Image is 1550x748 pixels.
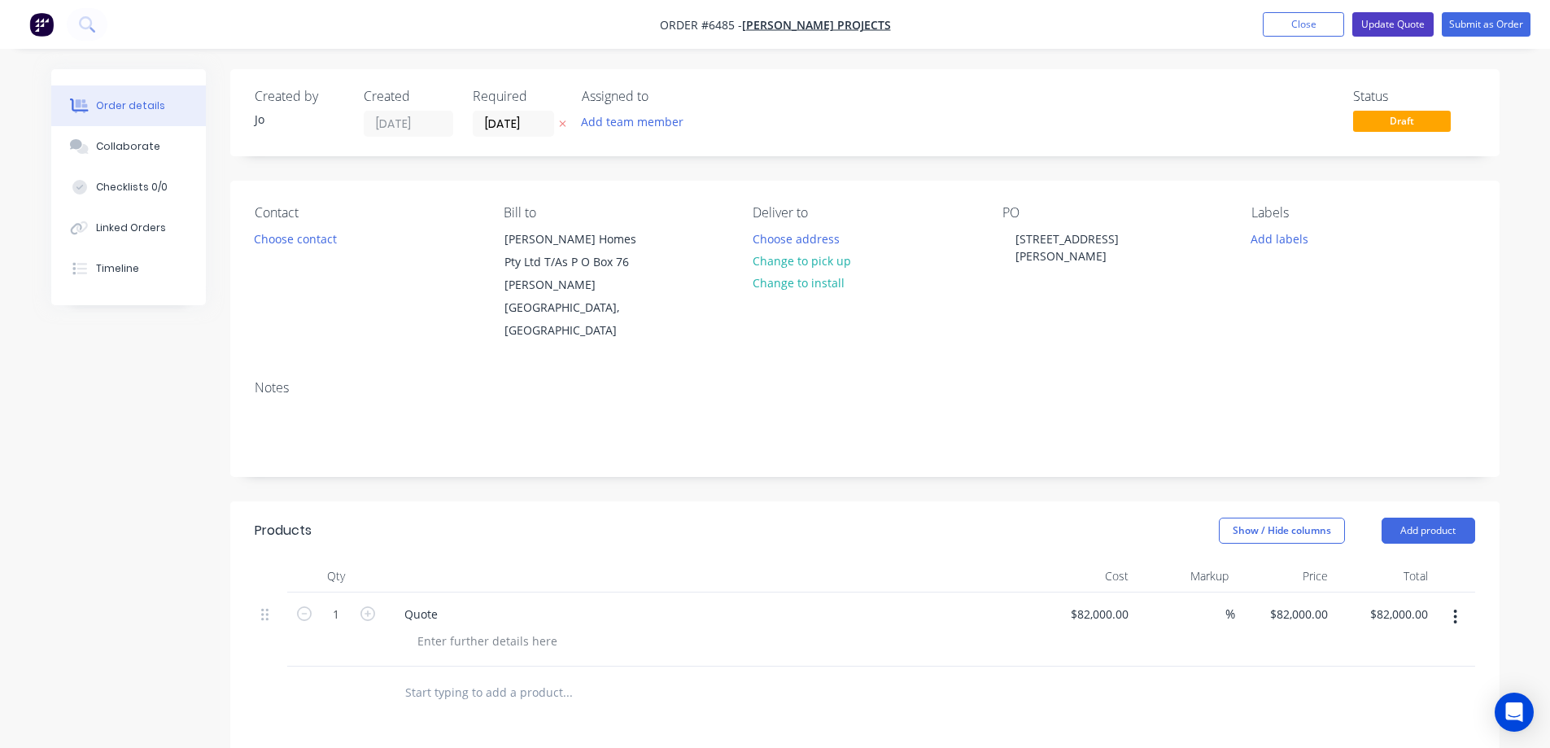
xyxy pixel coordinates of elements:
input: Start typing to add a product... [404,676,730,709]
div: Jo [255,111,344,128]
button: Show / Hide columns [1219,518,1345,544]
div: [PERSON_NAME] Homes Pty Ltd T/As P O Box 76[PERSON_NAME][GEOGRAPHIC_DATA], [GEOGRAPHIC_DATA] [491,227,653,343]
button: Add labels [1242,227,1317,249]
div: Qty [287,560,385,593]
button: Change to install [744,272,853,294]
div: Required [473,89,562,104]
div: Created [364,89,453,104]
button: Update Quote [1352,12,1434,37]
a: [PERSON_NAME] Projects [742,17,891,33]
div: [PERSON_NAME][GEOGRAPHIC_DATA], [GEOGRAPHIC_DATA] [504,273,640,342]
button: Choose contact [245,227,345,249]
div: Price [1235,560,1335,593]
div: Deliver to [753,205,976,221]
div: Markup [1135,560,1235,593]
button: Checklists 0/0 [51,167,206,208]
div: [PERSON_NAME] Homes Pty Ltd T/As P O Box 76 [504,228,640,273]
div: Open Intercom Messenger [1495,693,1534,732]
button: Collaborate [51,126,206,167]
span: % [1225,605,1235,623]
button: Add team member [582,111,692,133]
div: Quote [391,602,451,626]
button: Add team member [572,111,692,133]
div: Linked Orders [96,221,166,235]
button: Order details [51,85,206,126]
div: [STREET_ADDRESS][PERSON_NAME] [1002,227,1206,268]
button: Add product [1382,518,1475,544]
div: Labels [1251,205,1474,221]
button: Timeline [51,248,206,289]
div: Products [255,521,312,540]
div: Cost [1036,560,1136,593]
div: Collaborate [96,139,160,154]
div: Notes [255,380,1475,396]
span: Order #6485 - [660,17,742,33]
div: Created by [255,89,344,104]
div: Checklists 0/0 [96,180,168,195]
div: Bill to [504,205,727,221]
div: Assigned to [582,89,744,104]
div: Contact [255,205,478,221]
div: Total [1334,560,1434,593]
span: Draft [1353,111,1451,131]
div: Order details [96,98,165,113]
button: Linked Orders [51,208,206,248]
button: Choose address [744,227,848,249]
button: Close [1263,12,1344,37]
button: Change to pick up [744,250,859,272]
img: Factory [29,12,54,37]
div: PO [1002,205,1225,221]
div: Timeline [96,261,139,276]
button: Submit as Order [1442,12,1530,37]
div: Status [1353,89,1475,104]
